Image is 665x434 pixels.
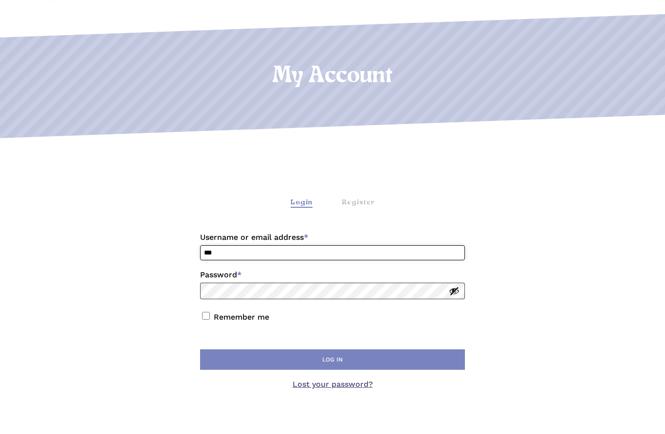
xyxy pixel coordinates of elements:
[342,198,375,208] div: Register
[200,267,465,283] label: Password
[449,286,460,296] button: Show password
[291,198,313,208] div: Login
[200,230,465,245] label: Username or email address
[214,312,269,322] label: Remember me
[200,349,465,370] button: Log in
[293,380,373,389] a: Lost your password?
